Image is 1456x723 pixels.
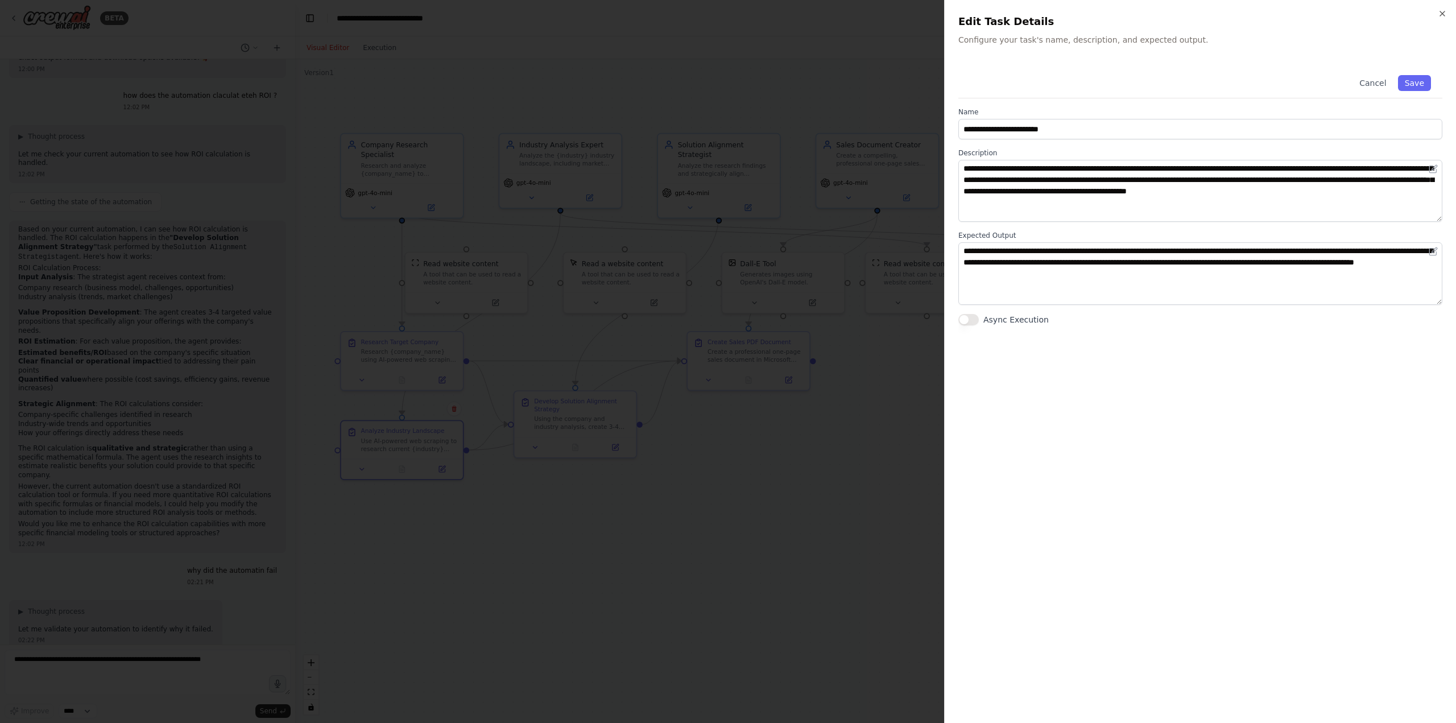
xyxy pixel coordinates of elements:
[958,108,1442,117] label: Name
[958,14,1442,30] h2: Edit Task Details
[958,148,1442,158] label: Description
[958,34,1442,46] p: Configure your task's name, description, and expected output.
[1426,245,1440,258] button: Open in editor
[1398,75,1431,91] button: Save
[1352,75,1393,91] button: Cancel
[1426,162,1440,176] button: Open in editor
[958,231,1442,240] label: Expected Output
[983,314,1049,325] label: Async Execution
